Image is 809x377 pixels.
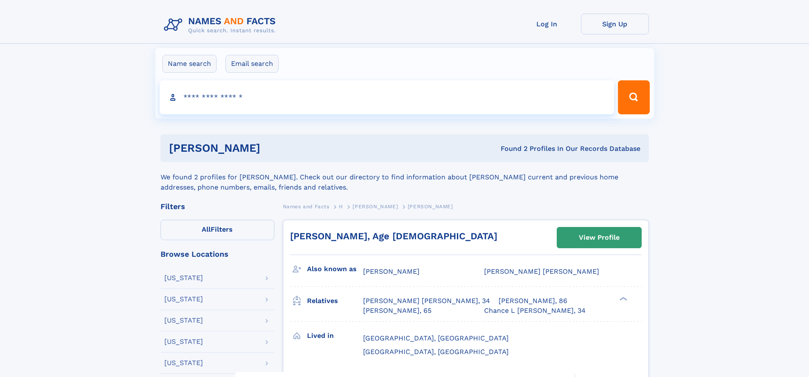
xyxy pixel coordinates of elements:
[339,201,343,212] a: H
[352,201,398,212] a: [PERSON_NAME]
[164,338,203,345] div: [US_STATE]
[307,294,363,308] h3: Relatives
[169,143,381,153] h1: [PERSON_NAME]
[164,275,203,281] div: [US_STATE]
[617,296,628,302] div: ❯
[381,144,640,153] div: Found 2 Profiles In Our Records Database
[290,231,497,241] a: [PERSON_NAME], Age [DEMOGRAPHIC_DATA]
[363,306,431,315] a: [PERSON_NAME], 65
[352,204,398,210] span: [PERSON_NAME]
[202,225,211,233] span: All
[164,296,203,303] div: [US_STATE]
[484,306,586,315] a: Chance L [PERSON_NAME], 34
[161,203,274,210] div: Filters
[557,227,641,248] a: View Profile
[161,14,283,37] img: Logo Names and Facts
[363,334,509,342] span: [GEOGRAPHIC_DATA], [GEOGRAPHIC_DATA]
[484,267,599,275] span: [PERSON_NAME] [PERSON_NAME]
[307,262,363,276] h3: Also known as
[363,267,420,275] span: [PERSON_NAME]
[162,55,217,73] label: Name search
[307,329,363,343] h3: Lived in
[513,14,581,34] a: Log In
[581,14,649,34] a: Sign Up
[363,296,490,306] a: [PERSON_NAME] [PERSON_NAME], 34
[618,80,649,114] button: Search Button
[161,162,649,193] div: We found 2 profiles for [PERSON_NAME]. Check out our directory to find information about [PERSON_...
[579,228,620,247] div: View Profile
[164,317,203,324] div: [US_STATE]
[164,360,203,366] div: [US_STATE]
[161,250,274,258] div: Browse Locations
[283,201,330,212] a: Names and Facts
[408,204,453,210] span: [PERSON_NAME]
[363,348,509,356] span: [GEOGRAPHIC_DATA], [GEOGRAPHIC_DATA]
[499,296,567,306] a: [PERSON_NAME], 86
[339,204,343,210] span: H
[160,80,615,114] input: search input
[161,220,274,240] label: Filters
[226,55,279,73] label: Email search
